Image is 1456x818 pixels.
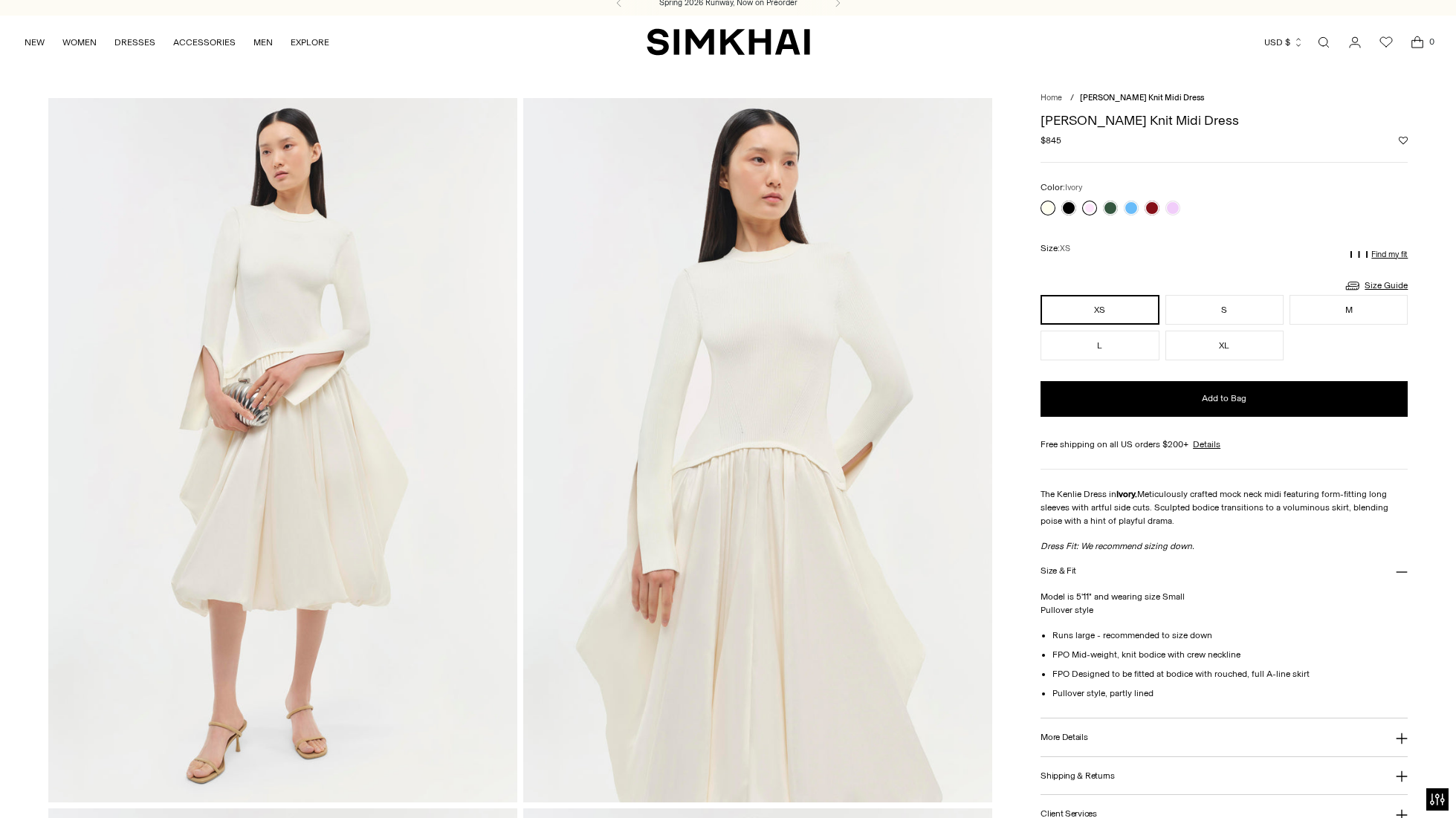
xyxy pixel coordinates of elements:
li: FPO Designed to be fitted at bodice with rouched, full A-line skirt [1052,667,1408,681]
button: S [1165,295,1284,325]
button: L [1041,331,1159,360]
label: Color: [1041,181,1082,195]
span: Add to Bag [1202,392,1246,405]
a: SIMKHAI [647,27,810,56]
h3: Size & Fit [1041,566,1076,576]
a: NEW [25,26,45,59]
a: Open cart modal [1402,27,1432,57]
p: The Kenlie Dress in [1041,487,1408,528]
a: Home [1041,93,1062,103]
em: Dress Fit: We recommend sizing down. [1041,541,1194,551]
span: [PERSON_NAME] Knit Midi Dress [1080,93,1204,103]
span: Meticulously crafted mock neck midi featuring form-fitting long sleeves with artful side cuts. Sc... [1041,489,1388,526]
button: Size & Fit [1041,553,1408,591]
button: Add to Bag [1041,381,1408,417]
label: Size: [1041,241,1070,256]
span: XS [1060,244,1070,253]
a: ACCESSORIES [173,26,236,59]
button: XL [1165,331,1284,360]
span: 0 [1425,35,1438,48]
button: Shipping & Returns [1041,757,1408,795]
h1: [PERSON_NAME] Knit Midi Dress [1041,114,1408,127]
img: Kenlie Taffeta Knit Midi Dress [523,98,992,802]
strong: Ivory. [1116,489,1137,499]
nav: breadcrumbs [1041,92,1408,105]
a: Wishlist [1371,27,1401,57]
button: M [1290,295,1408,325]
a: MEN [253,26,273,59]
h3: More Details [1041,733,1087,742]
a: DRESSES [114,26,155,59]
button: USD $ [1264,26,1304,59]
a: EXPLORE [291,26,329,59]
span: $845 [1041,134,1061,147]
a: Go to the account page [1340,27,1370,57]
li: Pullover style, partly lined [1052,686,1408,700]
a: Details [1193,438,1220,451]
p: Model is 5'11" and wearing size Small Pullover style [1041,590,1408,617]
li: FPO Mid-weight, knit bodice with crew neckline [1052,648,1408,661]
a: Size Guide [1344,276,1408,295]
span: Ivory [1065,183,1082,192]
li: Runs large - recommended to size down [1052,629,1408,642]
div: / [1070,92,1074,105]
h3: Shipping & Returns [1041,771,1115,781]
button: More Details [1041,718,1408,756]
a: WOMEN [62,26,97,59]
button: XS [1041,295,1159,325]
div: Free shipping on all US orders $200+ [1041,438,1408,451]
img: Kenlie Taffeta Knit Midi Dress [48,98,517,802]
a: Open search modal [1309,27,1339,57]
button: Add to Wishlist [1399,136,1408,145]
